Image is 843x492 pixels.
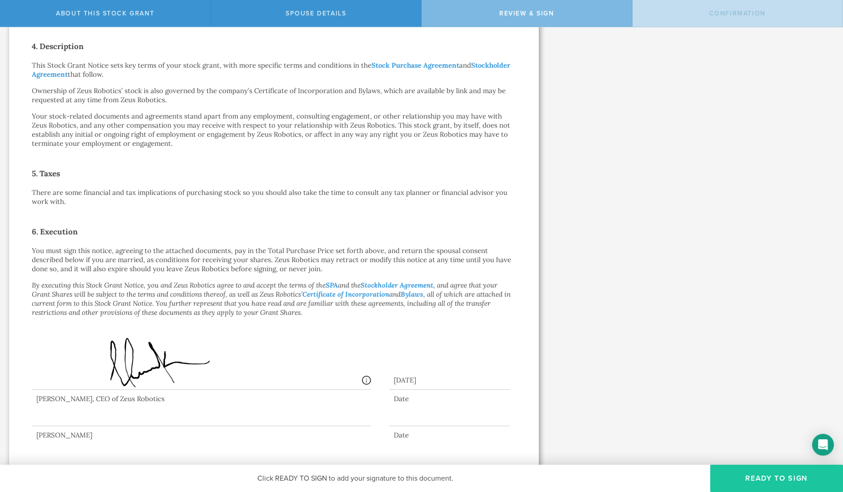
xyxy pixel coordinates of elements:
img: SYwnwBpOwgu2F4SRcBtJmACJmACPROwUOsZuIczARMwARMwARMwgbIELNTKkvJzJmACJmACJmACJtAzAQu1noF7OBMwARMwAR... [36,329,267,392]
h2: 4. Description [32,39,516,54]
p: This Stock Grant Notice sets key terms of your stock grant, with more specific terms and conditio... [32,61,516,79]
span: About this stock grant [56,10,154,17]
div: Open Intercom Messenger [812,434,834,456]
div: [DATE] [389,367,510,390]
div: Date [389,431,510,440]
a: Stockholder Agreement [32,61,510,79]
a: SPA [326,281,338,289]
h2: 6. Execution [32,224,516,239]
h2: 5. Taxes [32,166,516,181]
span: Click READY TO SIGN to add your signature to this document. [257,474,453,483]
a: Certificate of Incorporation [302,290,389,298]
p: You must sign this notice, agreeing to the attached documents, pay in the Total Purchase Price se... [32,246,516,273]
a: Bylaws [401,290,423,298]
em: By executing this Stock Grant Notice, you and Zeus Robotics agree to and accept the terms of the ... [32,281,511,317]
span: Spouse Details [286,10,346,17]
span: Confirmation [709,10,766,17]
button: Ready to Sign [710,465,843,492]
p: Ownership of Zeus Robotics’ stock is also governed by the company’s Certificate of Incorporation ... [32,86,516,104]
a: Stockholder Agreement [361,281,433,289]
p: Your stock-related documents and agreements stand apart from any employment, consulting engagemen... [32,112,516,148]
span: Review & Sign [499,10,554,17]
p: There are some financial and tax implications of purchasing stock so you should also take the tim... [32,188,516,206]
div: [PERSON_NAME] [32,431,371,440]
a: Stock Purchase Agreement [371,61,459,70]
